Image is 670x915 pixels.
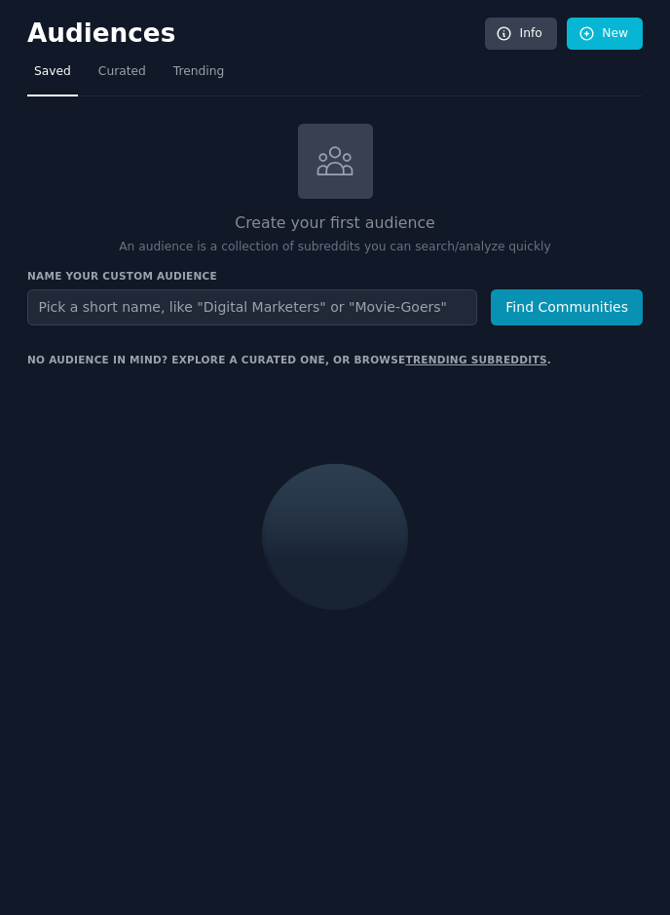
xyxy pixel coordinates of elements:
div: No audience in mind? Explore a curated one, or browse . [27,353,551,366]
a: Info [485,18,557,51]
a: Trending [167,57,231,96]
h2: Audiences [27,19,485,50]
input: Pick a short name, like "Digital Marketers" or "Movie-Goers" [27,289,477,325]
a: New [567,18,643,51]
a: Saved [27,57,78,96]
span: Curated [98,63,146,81]
h2: Create your first audience [27,211,643,236]
button: Find Communities [491,289,643,325]
span: Trending [173,63,224,81]
p: An audience is a collection of subreddits you can search/analyze quickly [27,239,643,256]
a: trending subreddits [405,354,546,365]
h3: Name your custom audience [27,269,643,283]
a: Curated [92,57,153,96]
span: Saved [34,63,71,81]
